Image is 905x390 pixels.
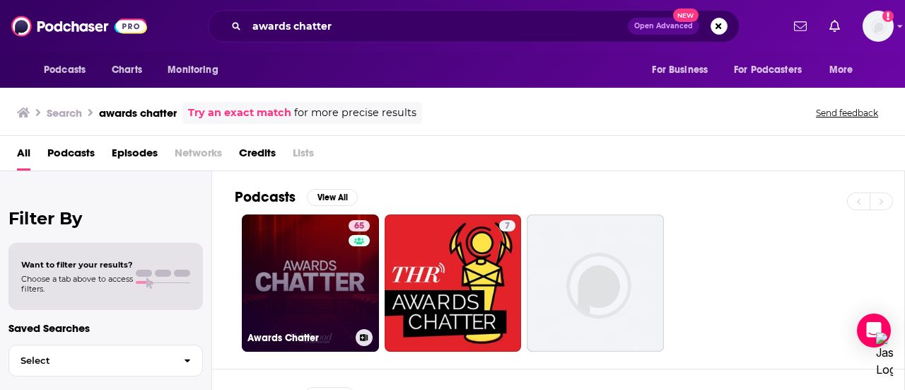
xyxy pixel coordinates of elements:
img: Podchaser - Follow, Share and Rate Podcasts [11,13,147,40]
h3: Search [47,106,82,120]
a: Episodes [112,142,158,171]
span: New [673,8,699,22]
h2: Podcasts [235,188,296,206]
div: Open Intercom Messenger [857,314,891,348]
span: 65 [354,219,364,234]
input: Search podcasts, credits, & more... [247,15,628,38]
p: Saved Searches [8,321,203,335]
a: Credits [239,142,276,171]
a: Show notifications dropdown [788,14,812,38]
button: Select [8,345,203,377]
img: User Profile [863,11,894,42]
button: View All [307,189,358,206]
h3: awards chatter [99,106,177,120]
button: open menu [642,57,725,84]
button: open menu [158,57,236,84]
span: for more precise results [294,105,416,121]
button: Show profile menu [863,11,894,42]
div: Search podcasts, credits, & more... [208,10,740,42]
a: 7 [385,214,522,352]
a: Podcasts [47,142,95,171]
span: Open Advanced [634,23,693,30]
span: Logged in as RebRoz5 [863,11,894,42]
a: Try an exact match [188,105,291,121]
a: 65 [349,220,370,231]
span: Lists [293,142,314,171]
a: 7 [499,220,515,231]
a: All [17,142,30,171]
span: Want to filter your results? [21,260,133,270]
button: open menu [819,57,871,84]
span: 7 [505,219,510,234]
a: PodcastsView All [235,188,358,206]
button: open menu [725,57,822,84]
span: Charts [112,60,142,80]
span: More [829,60,853,80]
span: Select [9,356,173,365]
span: For Podcasters [734,60,802,80]
span: For Business [652,60,708,80]
a: Charts [103,57,151,84]
span: Networks [175,142,222,171]
button: Open AdvancedNew [628,18,699,35]
h3: Awards Chatter [247,332,350,344]
svg: Add a profile image [882,11,894,22]
button: open menu [34,57,104,84]
h2: Filter By [8,208,203,229]
span: Monitoring [168,60,218,80]
span: Choose a tab above to access filters. [21,274,133,294]
button: Send feedback [812,107,882,119]
a: 65Awards Chatter [242,214,379,352]
a: Show notifications dropdown [824,14,846,38]
span: Podcasts [44,60,86,80]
